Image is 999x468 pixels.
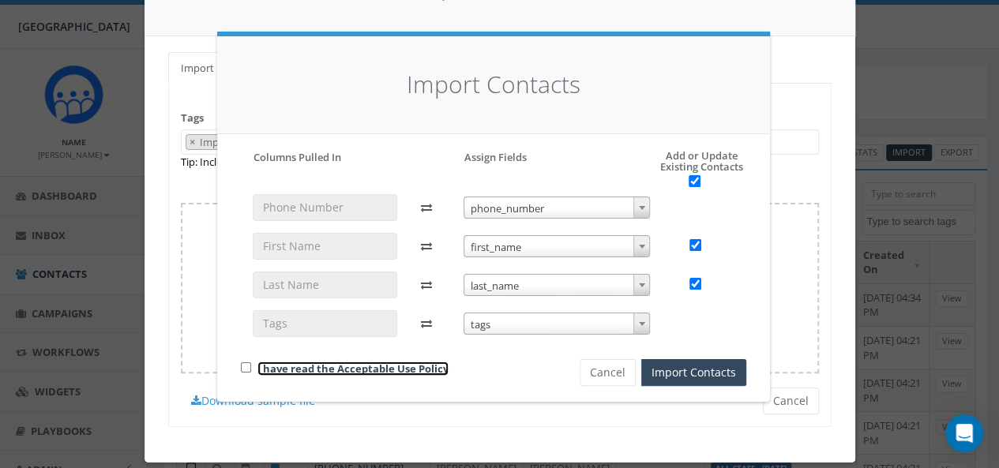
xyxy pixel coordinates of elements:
input: Select All [689,175,700,187]
span: phone_number [464,197,651,219]
button: Import Contacts [641,359,746,386]
span: tags [464,313,651,335]
span: last_name [464,274,651,296]
input: Last Name [253,271,397,298]
span: phone_number [464,197,650,219]
input: Tags [253,310,397,337]
span: first_name [464,236,650,258]
div: Open Intercom Messenger [945,414,983,452]
button: Cancel [580,359,636,386]
h5: Add or Update Existing Contacts [625,150,746,188]
a: I have read the Acceptable Use Policy [257,361,449,376]
h5: Assign Fields [464,150,527,164]
h5: Columns Pulled In [254,150,341,164]
span: first_name [464,235,651,257]
h4: Import Contacts [241,68,746,102]
input: First Name [253,233,397,260]
span: last_name [464,275,650,297]
input: Phone Number [253,194,397,221]
span: tags [464,313,650,335]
